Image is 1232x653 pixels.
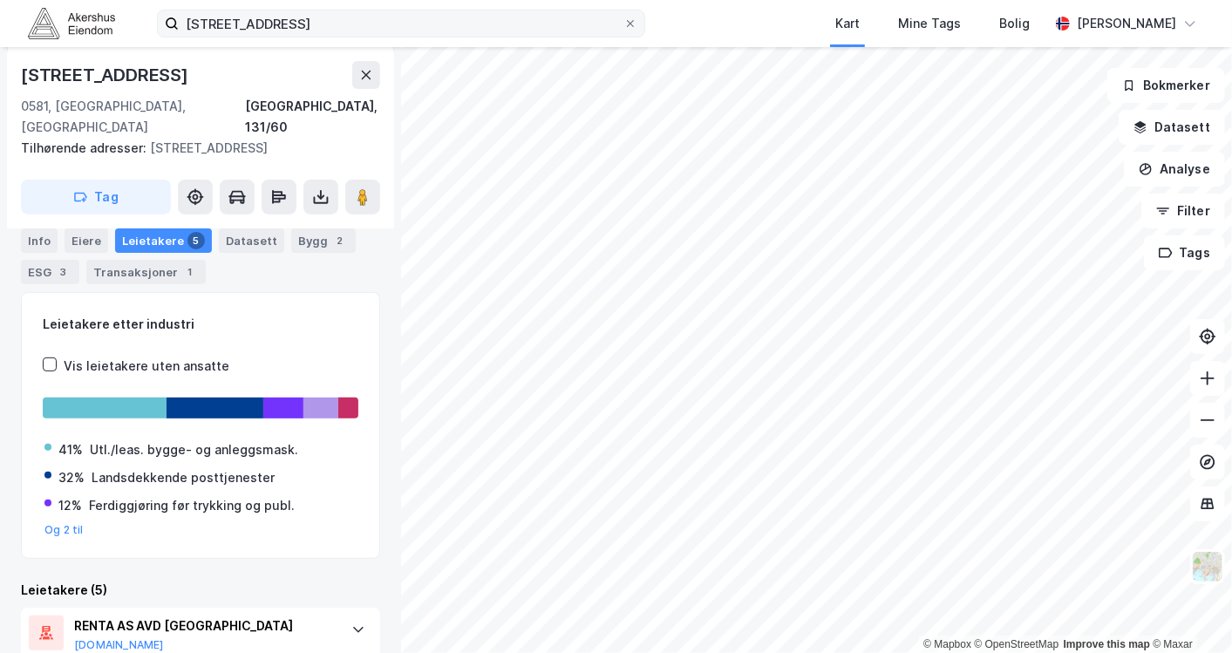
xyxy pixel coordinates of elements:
button: Analyse [1124,152,1225,187]
div: Kontrollprogram for chat [1145,569,1232,653]
button: Datasett [1119,110,1225,145]
div: ESG [21,260,79,284]
div: 2 [331,232,349,249]
div: [PERSON_NAME] [1077,13,1176,34]
div: 0581, [GEOGRAPHIC_DATA], [GEOGRAPHIC_DATA] [21,96,245,138]
a: Improve this map [1064,638,1150,650]
div: 1 [181,263,199,281]
div: Eiere [65,228,108,253]
div: Landsdekkende posttjenester [92,467,275,488]
div: 32% [58,467,85,488]
div: Leietakere [115,228,212,253]
div: [GEOGRAPHIC_DATA], 131/60 [245,96,380,138]
div: Ferdiggjøring før trykking og publ. [89,495,295,516]
div: RENTA AS AVD [GEOGRAPHIC_DATA] [74,616,334,636]
div: Transaksjoner [86,260,206,284]
div: 41% [58,439,83,460]
div: [STREET_ADDRESS] [21,138,366,159]
div: Leietakere etter industri [43,314,358,335]
img: akershus-eiendom-logo.9091f326c980b4bce74ccdd9f866810c.svg [28,8,115,38]
button: Bokmerker [1107,68,1225,103]
button: Tags [1144,235,1225,270]
div: Utl./leas. bygge- og anleggsmask. [90,439,298,460]
iframe: Chat Widget [1145,569,1232,653]
div: [STREET_ADDRESS] [21,61,192,89]
div: Vis leietakere uten ansatte [64,356,229,377]
input: Søk på adresse, matrikkel, gårdeiere, leietakere eller personer [179,10,623,37]
div: Bolig [999,13,1030,34]
button: Og 2 til [44,523,84,537]
div: 3 [55,263,72,281]
button: [DOMAIN_NAME] [74,638,164,652]
div: Mine Tags [898,13,961,34]
div: Leietakere (5) [21,580,380,601]
img: Z [1191,550,1224,583]
div: Datasett [219,228,284,253]
div: Kart [835,13,860,34]
div: 5 [187,232,205,249]
a: OpenStreetMap [975,638,1059,650]
div: Info [21,228,58,253]
span: Tilhørende adresser: [21,140,150,155]
div: Bygg [291,228,356,253]
button: Filter [1141,194,1225,228]
div: 12% [58,495,82,516]
a: Mapbox [923,638,971,650]
button: Tag [21,180,171,214]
